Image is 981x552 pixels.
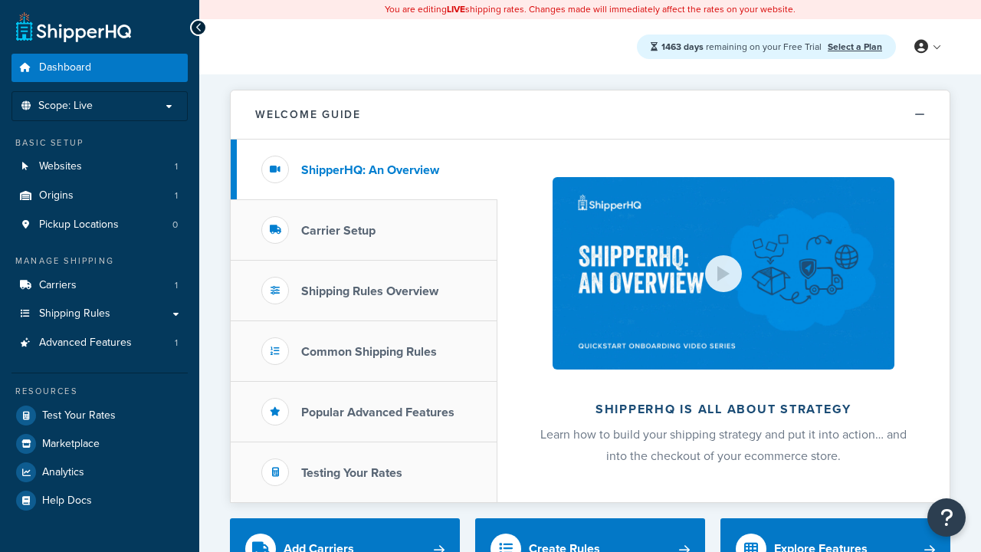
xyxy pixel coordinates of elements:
[927,498,966,537] button: Open Resource Center
[11,271,188,300] li: Carriers
[11,271,188,300] a: Carriers1
[11,211,188,239] a: Pickup Locations0
[11,402,188,429] a: Test Your Rates
[538,402,909,416] h2: ShipperHQ is all about strategy
[38,100,93,113] span: Scope: Live
[11,211,188,239] li: Pickup Locations
[301,406,454,419] h3: Popular Advanced Features
[11,329,188,357] li: Advanced Features
[11,385,188,398] div: Resources
[255,109,361,120] h2: Welcome Guide
[11,54,188,82] a: Dashboard
[301,466,402,480] h3: Testing Your Rates
[175,160,178,173] span: 1
[11,300,188,328] a: Shipping Rules
[11,430,188,458] a: Marketplace
[11,136,188,149] div: Basic Setup
[11,255,188,268] div: Manage Shipping
[301,163,439,177] h3: ShipperHQ: An Overview
[231,90,950,140] button: Welcome Guide
[42,438,100,451] span: Marketplace
[447,2,465,16] b: LIVE
[301,284,438,298] h3: Shipping Rules Overview
[11,182,188,210] li: Origins
[39,160,82,173] span: Websites
[661,40,824,54] span: remaining on your Free Trial
[175,279,178,292] span: 1
[42,495,92,508] span: Help Docs
[828,40,882,54] a: Select a Plan
[11,153,188,181] li: Websites
[553,177,894,370] img: ShipperHQ is all about strategy
[11,458,188,486] a: Analytics
[42,409,116,422] span: Test Your Rates
[11,182,188,210] a: Origins1
[11,153,188,181] a: Websites1
[11,329,188,357] a: Advanced Features1
[39,337,132,350] span: Advanced Features
[39,307,110,320] span: Shipping Rules
[175,337,178,350] span: 1
[11,487,188,514] a: Help Docs
[540,426,907,465] span: Learn how to build your shipping strategy and put it into action… and into the checkout of your e...
[39,189,74,202] span: Origins
[301,345,437,359] h3: Common Shipping Rules
[39,279,77,292] span: Carriers
[42,466,84,479] span: Analytics
[661,40,704,54] strong: 1463 days
[172,219,178,232] span: 0
[301,224,376,238] h3: Carrier Setup
[39,61,91,74] span: Dashboard
[175,189,178,202] span: 1
[39,219,119,232] span: Pickup Locations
